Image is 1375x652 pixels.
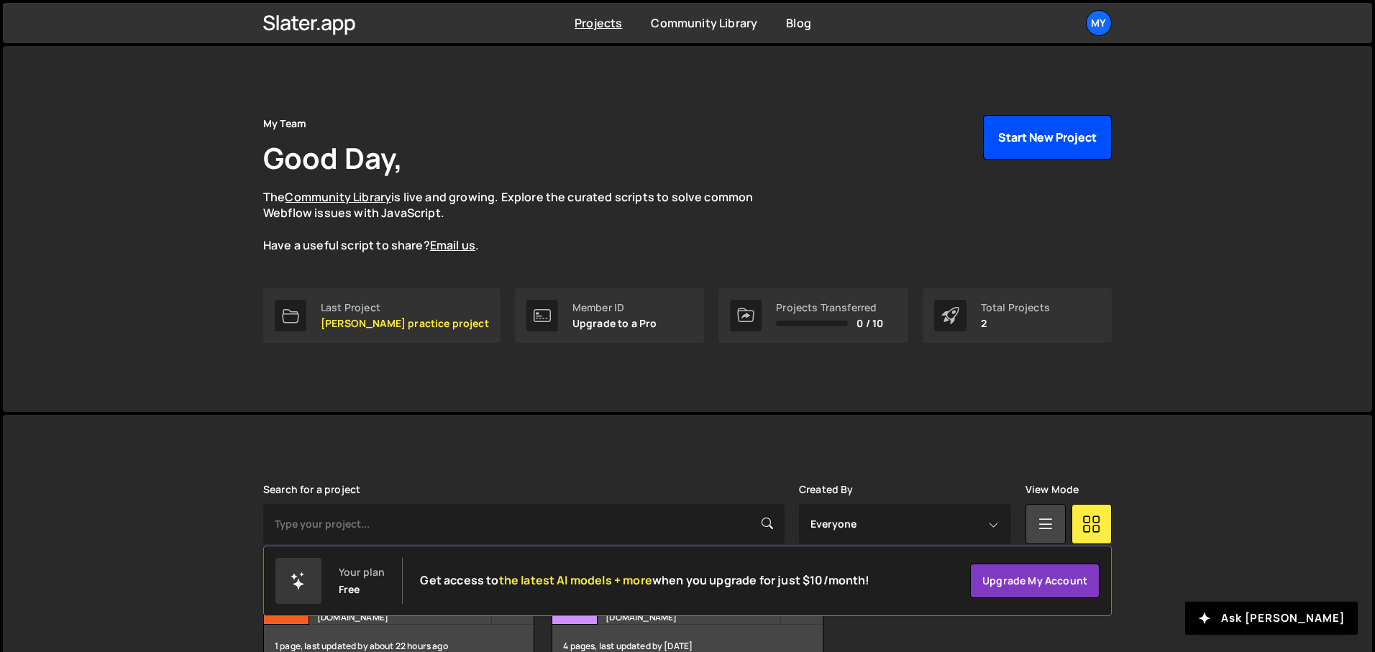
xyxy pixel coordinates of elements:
[321,302,489,313] div: Last Project
[339,566,385,578] div: Your plan
[1025,484,1079,495] label: View Mode
[572,318,657,329] p: Upgrade to a Pro
[1086,10,1112,36] a: My
[856,318,883,329] span: 0 / 10
[776,302,883,313] div: Projects Transferred
[1185,602,1358,635] button: Ask [PERSON_NAME]
[263,189,781,254] p: The is live and growing. Explore the curated scripts to solve common Webflow issues with JavaScri...
[430,237,475,253] a: Email us
[263,504,785,544] input: Type your project...
[983,115,1112,160] button: Start New Project
[499,572,652,588] span: the latest AI models + more
[981,302,1050,313] div: Total Projects
[263,138,403,178] h1: Good Day,
[981,318,1050,329] p: 2
[321,318,489,329] p: [PERSON_NAME] practice project
[263,484,360,495] label: Search for a project
[263,115,306,132] div: My Team
[339,584,360,595] div: Free
[799,484,854,495] label: Created By
[285,189,391,205] a: Community Library
[572,302,657,313] div: Member ID
[420,574,869,587] h2: Get access to when you upgrade for just $10/month!
[575,15,622,31] a: Projects
[651,15,757,31] a: Community Library
[786,15,811,31] a: Blog
[970,564,1100,598] a: Upgrade my account
[263,288,501,343] a: Last Project [PERSON_NAME] practice project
